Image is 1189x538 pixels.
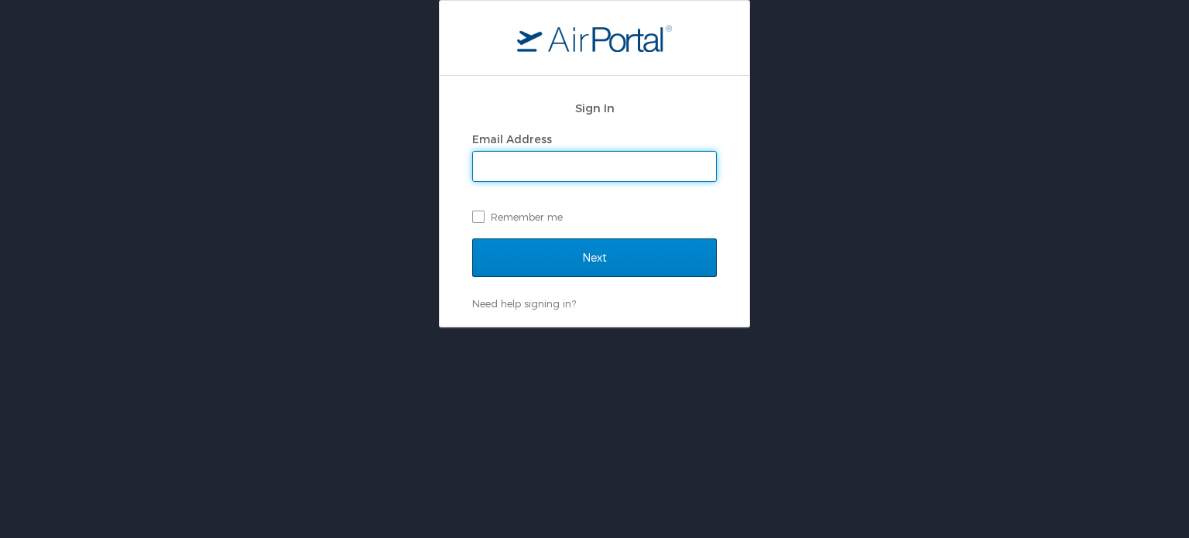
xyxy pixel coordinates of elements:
label: Email Address [472,132,552,146]
input: Next [472,238,717,277]
h2: Sign In [472,99,717,117]
a: Need help signing in? [472,297,576,310]
label: Remember me [472,205,717,228]
img: logo [517,24,672,52]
